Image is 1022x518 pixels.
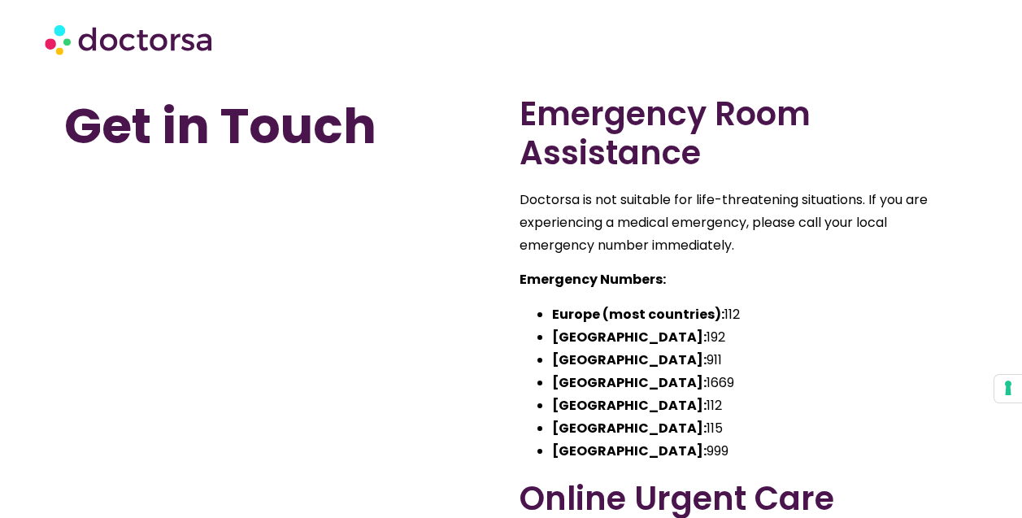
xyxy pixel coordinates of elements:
li: 911 [552,349,959,372]
strong: [GEOGRAPHIC_DATA]: [552,328,707,346]
strong: Emergency Numbers: [520,270,666,289]
h1: Get in Touch [64,94,503,158]
p: Doctorsa is not suitable for life-threatening situations. If you are experiencing a medical emerg... [520,189,959,257]
h2: Emergency Room Assistance [520,94,959,172]
li: 112 [552,394,959,417]
h2: Online Urgent Care [520,479,959,518]
strong: [GEOGRAPHIC_DATA]: [552,350,707,369]
strong: [GEOGRAPHIC_DATA]: [552,396,707,415]
strong: [GEOGRAPHIC_DATA]: [552,373,707,392]
button: Your consent preferences for tracking technologies [994,375,1022,403]
li: 1669 [552,372,959,394]
strong: Europe (most countries): [552,305,724,324]
li: 112 [552,303,959,326]
li: 192 [552,326,959,349]
li: 999 [552,440,959,463]
strong: [GEOGRAPHIC_DATA]: [552,442,707,460]
li: 115 [552,417,959,440]
strong: [GEOGRAPHIC_DATA]: [552,419,707,437]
